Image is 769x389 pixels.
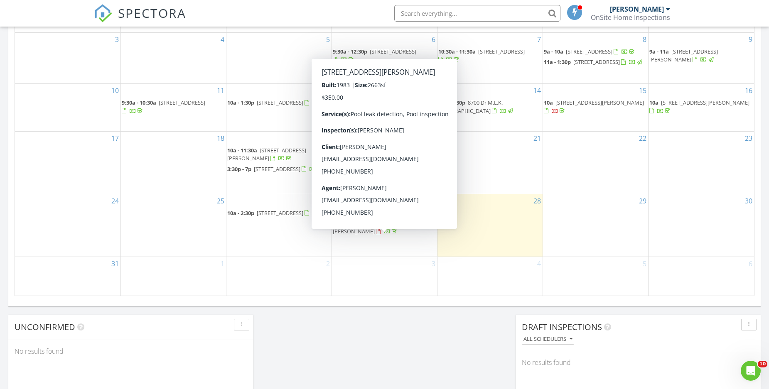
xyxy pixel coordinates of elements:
[94,4,112,22] img: The Best Home Inspection Software - Spectora
[227,146,331,164] a: 10a - 11:30a [STREET_ADDRESS][PERSON_NAME]
[544,48,636,55] a: 9a - 10a [STREET_ADDRESS]
[544,99,644,114] a: 10a [STREET_ADDRESS][PERSON_NAME]
[8,340,253,362] div: No results found
[254,165,300,173] span: [STREET_ADDRESS]
[437,132,543,194] td: Go to August 21, 2025
[536,257,543,270] a: Go to September 4, 2025
[544,58,644,66] a: 11a - 1:30p [STREET_ADDRESS]
[333,220,406,235] span: [STREET_ADDRESS][PERSON_NAME]
[332,257,437,296] td: Go to September 3, 2025
[321,194,332,208] a: Go to August 26, 2025
[159,99,205,106] span: [STREET_ADDRESS]
[15,132,120,194] td: Go to August 17, 2025
[661,99,749,106] span: [STREET_ADDRESS][PERSON_NAME]
[743,84,754,97] a: Go to August 16, 2025
[532,84,543,97] a: Go to August 14, 2025
[743,194,754,208] a: Go to August 30, 2025
[120,132,226,194] td: Go to August 18, 2025
[426,132,437,145] a: Go to August 20, 2025
[747,257,754,270] a: Go to September 6, 2025
[426,194,437,208] a: Go to August 27, 2025
[227,165,251,173] span: 3:30p - 7p
[478,48,525,55] span: [STREET_ADDRESS]
[438,48,525,63] a: 10:30a - 11:30a [STREET_ADDRESS]
[641,33,648,46] a: Go to August 8, 2025
[227,147,306,162] a: 10a - 11:30a [STREET_ADDRESS][PERSON_NAME]
[118,4,186,22] span: SPECTORA
[438,98,542,116] a: 12p - 3:30p 8700 Dr M.L.K. [GEOGRAPHIC_DATA]
[544,57,647,67] a: 11a - 1:30p [STREET_ADDRESS]
[355,209,401,217] span: [STREET_ADDRESS]
[94,11,186,29] a: SPECTORA
[120,194,226,257] td: Go to August 25, 2025
[215,84,226,97] a: Go to August 11, 2025
[543,194,649,257] td: Go to August 29, 2025
[122,98,225,116] a: 9:30a - 10:30a [STREET_ADDRESS]
[437,84,543,132] td: Go to August 14, 2025
[110,132,120,145] a: Go to August 17, 2025
[226,194,332,257] td: Go to August 26, 2025
[122,99,205,114] a: 9:30a - 10:30a [STREET_ADDRESS]
[649,257,754,296] td: Go to September 6, 2025
[637,194,648,208] a: Go to August 29, 2025
[430,257,437,270] a: Go to September 3, 2025
[426,84,437,97] a: Go to August 13, 2025
[544,58,571,66] span: 11a - 1:30p
[226,257,332,296] td: Go to September 2, 2025
[649,99,749,114] a: 10a [STREET_ADDRESS][PERSON_NAME]
[113,33,120,46] a: Go to August 3, 2025
[573,58,620,66] span: [STREET_ADDRESS]
[543,33,649,84] td: Go to August 8, 2025
[15,84,120,132] td: Go to August 10, 2025
[15,194,120,257] td: Go to August 24, 2025
[649,194,754,257] td: Go to August 30, 2025
[430,33,437,46] a: Go to August 6, 2025
[333,209,425,217] a: 10a - 1p [STREET_ADDRESS]
[219,33,226,46] a: Go to August 4, 2025
[637,84,648,97] a: Go to August 15, 2025
[394,5,560,22] input: Search everything...
[438,99,465,106] span: 12p - 3:30p
[438,99,514,114] a: 12p - 3:30p 8700 Dr M.L.K. [GEOGRAPHIC_DATA]
[227,164,331,174] a: 3:30p - 7p [STREET_ADDRESS]
[215,194,226,208] a: Go to August 25, 2025
[544,47,647,57] a: 9a - 10a [STREET_ADDRESS]
[555,99,644,106] span: [STREET_ADDRESS][PERSON_NAME]
[362,99,409,106] span: [STREET_ADDRESS]
[747,33,754,46] a: Go to August 9, 2025
[15,257,120,296] td: Go to August 31, 2025
[333,220,406,235] a: 4p - 5:30p [STREET_ADDRESS][PERSON_NAME]
[649,132,754,194] td: Go to August 23, 2025
[257,209,303,217] span: [STREET_ADDRESS]
[438,47,542,65] a: 10:30a - 11:30a [STREET_ADDRESS]
[324,257,332,270] a: Go to September 2, 2025
[257,99,303,106] span: [STREET_ADDRESS]
[333,47,436,65] a: 9:30a - 12:30p [STREET_ADDRESS]
[333,48,367,55] span: 9:30a - 12:30p
[543,132,649,194] td: Go to August 22, 2025
[321,84,332,97] a: Go to August 12, 2025
[536,33,543,46] a: Go to August 7, 2025
[110,194,120,208] a: Go to August 24, 2025
[333,209,352,217] span: 10a - 1p
[227,147,306,162] span: [STREET_ADDRESS][PERSON_NAME]
[437,33,543,84] td: Go to August 7, 2025
[219,257,226,270] a: Go to September 1, 2025
[758,361,767,367] span: 10
[110,257,120,270] a: Go to August 31, 2025
[532,132,543,145] a: Go to August 21, 2025
[122,99,156,106] span: 9:30a - 10:30a
[637,132,648,145] a: Go to August 22, 2025
[227,209,254,217] span: 10a - 2:30p
[227,209,327,217] a: 10a - 2:30p [STREET_ADDRESS]
[649,99,658,106] span: 10a
[332,194,437,257] td: Go to August 27, 2025
[227,99,254,106] span: 10a - 1:30p
[516,351,761,374] div: No results found
[544,98,647,116] a: 10a [STREET_ADDRESS][PERSON_NAME]
[649,48,718,63] a: 9a - 11a [STREET_ADDRESS][PERSON_NAME]
[649,33,754,84] td: Go to August 9, 2025
[543,257,649,296] td: Go to September 5, 2025
[649,47,753,65] a: 9a - 11a [STREET_ADDRESS][PERSON_NAME]
[110,84,120,97] a: Go to August 10, 2025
